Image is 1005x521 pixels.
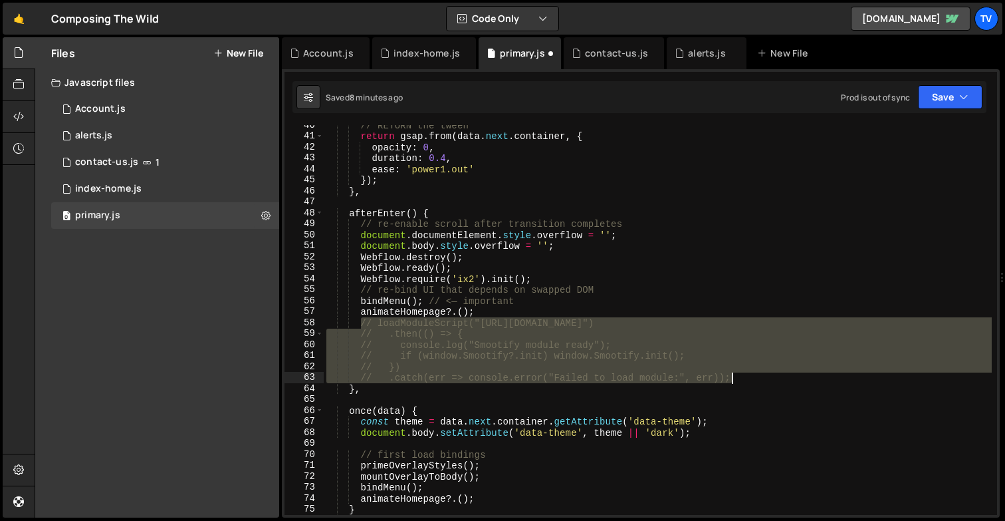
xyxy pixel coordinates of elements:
div: 15558/41212.js [51,202,279,229]
div: 61 [284,350,324,361]
div: primary.js [500,47,545,60]
button: New File [213,48,263,59]
div: contact-us.js [75,156,138,168]
h2: Files [51,46,75,61]
div: Account.js [75,103,126,115]
div: 65 [284,394,324,405]
a: TV [974,7,998,31]
div: contact-us.js [585,47,648,60]
div: 75 [284,504,324,515]
div: Account.js [303,47,354,60]
div: 60 [284,339,324,351]
div: 71 [284,460,324,471]
div: 58 [284,317,324,329]
div: 62 [284,361,324,373]
div: 40 [284,120,324,131]
div: 8 minutes ago [350,92,403,103]
div: 15558/41560.js [51,149,279,176]
div: 64 [284,383,324,395]
div: 50 [284,230,324,241]
div: Saved [326,92,403,103]
div: 55 [284,284,324,295]
div: 15558/41188.js [51,176,279,202]
div: 53 [284,262,324,273]
div: index-home.js [393,47,460,60]
div: primary.js [75,210,120,222]
div: alerts.js [75,130,112,142]
div: index-home.js [75,183,142,195]
div: 49 [284,218,324,230]
div: 15558/45627.js [51,122,279,149]
button: Save [918,85,982,109]
div: alerts.js [688,47,725,60]
div: 68 [284,427,324,438]
div: 66 [284,405,324,417]
div: 73 [284,482,324,493]
div: 42 [284,142,324,153]
div: 70 [284,449,324,460]
a: 🤙 [3,3,35,35]
div: Composing The Wild [51,11,159,27]
div: 57 [284,306,324,317]
div: 15558/46990.js [51,96,279,122]
span: 0 [62,212,70,222]
div: 51 [284,240,324,252]
div: 46 [284,186,324,197]
div: 56 [284,295,324,307]
div: 43 [284,152,324,164]
div: 48 [284,208,324,219]
div: Javascript files [35,69,279,96]
div: 44 [284,164,324,175]
a: [DOMAIN_NAME] [851,7,970,31]
div: 59 [284,328,324,339]
div: 63 [284,372,324,383]
div: 52 [284,252,324,263]
div: 47 [284,196,324,208]
div: 72 [284,471,324,482]
button: Code Only [447,7,558,31]
span: 1 [156,157,160,168]
div: 67 [284,416,324,427]
div: 41 [284,130,324,142]
div: 45 [284,174,324,186]
div: Prod is out of sync [841,92,910,103]
div: 54 [284,273,324,285]
div: New File [757,47,813,60]
div: 74 [284,493,324,504]
div: 69 [284,438,324,449]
